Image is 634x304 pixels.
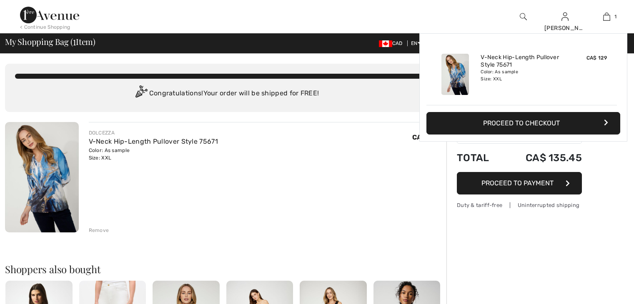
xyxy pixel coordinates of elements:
button: Proceed to Payment [457,172,582,194]
span: 1 [614,13,616,20]
img: Canadian Dollar [379,40,392,47]
a: 1 [586,12,627,22]
h2: Shoppers also bought [5,264,446,274]
img: V-Neck Hip-Length Pullover Style 75671 [441,54,469,95]
div: Remove [89,227,109,234]
div: < Continue Shopping [20,23,70,31]
a: Sign In [561,12,569,20]
div: Duty & tariff-free | Uninterrupted shipping [457,201,582,209]
span: CA$ 129 [412,133,440,141]
div: DOLCEZZA [89,129,218,137]
div: Color: As sample Size: XXL [89,147,218,162]
a: V-Neck Hip-Length Pullover Style 75671 [89,137,218,145]
img: V-Neck Hip-Length Pullover Style 75671 [5,122,79,232]
img: search the website [520,12,527,22]
span: CAD [379,40,406,46]
button: Proceed to Checkout [426,112,620,135]
div: Color: As sample Size: XXL [481,69,563,82]
img: My Info [561,12,569,22]
span: 1 [73,35,76,46]
span: EN [411,40,421,46]
img: Congratulation2.svg [133,85,149,102]
div: Congratulations! Your order will be shipped for FREE! [15,85,436,102]
div: [PERSON_NAME] [544,24,585,32]
span: Proceed to Payment [481,179,554,187]
img: 1ère Avenue [20,7,79,23]
img: My Bag [603,12,610,22]
span: My Shopping Bag ( Item) [5,37,95,46]
span: CA$ 129 [586,55,607,61]
a: V-Neck Hip-Length Pullover Style 75671 [481,54,563,69]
